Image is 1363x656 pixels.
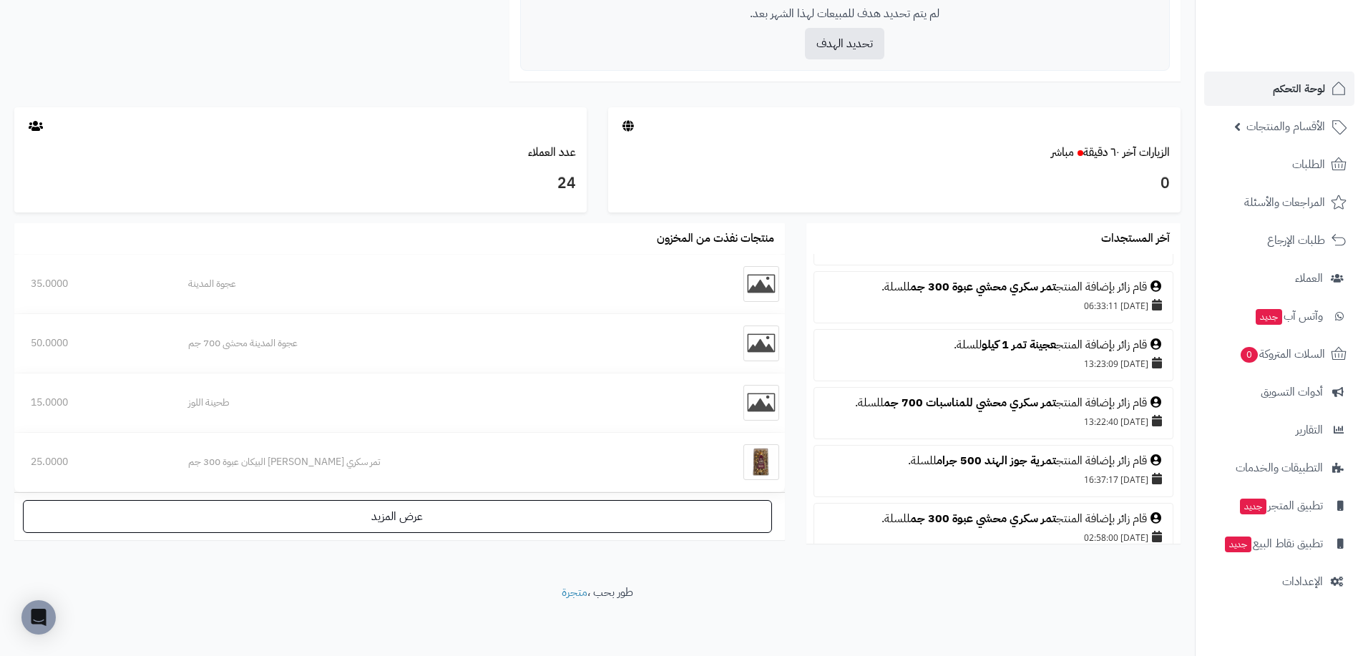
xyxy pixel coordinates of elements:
span: الأقسام والمنتجات [1246,117,1325,137]
span: أدوات التسويق [1261,382,1323,402]
a: لوحة التحكم [1204,72,1354,106]
span: التطبيقات والخدمات [1236,458,1323,478]
div: Open Intercom Messenger [21,600,56,635]
a: تطبيق نقاط البيعجديد [1204,527,1354,561]
div: طحينة اللوز [188,396,662,410]
h3: منتجات نفذت من المخزون [657,232,774,245]
div: قام زائر بإضافة المنتج للسلة. [821,337,1166,353]
a: تمر سكري محشي عبوة 300 جم [910,510,1056,527]
a: الإعدادات [1204,564,1354,599]
span: تطبيق المتجر [1239,496,1323,516]
a: طلبات الإرجاع [1204,223,1354,258]
h3: 0 [619,172,1170,196]
a: المراجعات والأسئلة [1204,185,1354,220]
span: وآتس آب [1254,306,1323,326]
div: عجوة المدينة [188,277,662,291]
a: العملاء [1204,261,1354,295]
div: 35.0000 [31,277,155,291]
span: تطبيق نقاط البيع [1223,534,1323,554]
a: السلات المتروكة0 [1204,337,1354,371]
img: logo-2.png [1266,30,1349,60]
a: الطلبات [1204,147,1354,182]
span: جديد [1225,537,1251,552]
span: طلبات الإرجاع [1267,230,1325,250]
h3: آخر المستجدات [1101,232,1170,245]
span: العملاء [1295,268,1323,288]
a: عدد العملاء [528,144,576,161]
div: 50.0000 [31,336,155,351]
a: تمر سكري محشي عبوة 300 جم [910,278,1056,295]
div: [DATE] 13:23:09 [821,353,1166,373]
span: الطلبات [1292,155,1325,175]
a: وآتس آبجديد [1204,299,1354,333]
a: تمرية جوز الهند 500 جرام [937,452,1056,469]
img: طحينة اللوز [743,385,779,421]
a: أدوات التسويق [1204,375,1354,409]
div: عجوة المدينة محشى 700 جم [188,336,662,351]
div: قام زائر بإضافة المنتج للسلة. [821,511,1166,527]
a: عرض المزيد [23,500,772,533]
div: تمر سكري [PERSON_NAME] البيكان عبوة 300 جم [188,455,662,469]
span: المراجعات والأسئلة [1244,192,1325,212]
a: متجرة [562,584,587,601]
small: مباشر [1051,144,1074,161]
img: عجوة المدينة [743,266,779,302]
div: [DATE] 13:22:40 [821,411,1166,431]
a: التطبيقات والخدمات [1204,451,1354,485]
h3: 24 [25,172,576,196]
div: قام زائر بإضافة المنتج للسلة. [821,453,1166,469]
img: تمر سكري محشي جوز البيكان عبوة 300 جم [743,444,779,480]
div: 25.0000 [31,455,155,469]
a: عجينة تمر 1 كيلو [982,336,1056,353]
a: تطبيق المتجرجديد [1204,489,1354,523]
p: لم يتم تحديد هدف للمبيعات لهذا الشهر بعد. [532,6,1158,22]
div: 15.0000 [31,396,155,410]
span: جديد [1240,499,1266,514]
div: [DATE] 06:33:11 [821,295,1166,315]
span: التقارير [1296,420,1323,440]
a: التقارير [1204,413,1354,447]
div: قام زائر بإضافة المنتج للسلة. [821,395,1166,411]
button: تحديد الهدف [805,28,884,59]
div: [DATE] 02:58:00 [821,527,1166,547]
span: الإعدادات [1282,572,1323,592]
span: السلات المتروكة [1239,344,1325,364]
span: جديد [1256,309,1282,325]
a: تمر سكري محشي للمناسبات 700 جم [884,394,1056,411]
img: عجوة المدينة محشى 700 جم [743,325,779,361]
span: لوحة التحكم [1273,79,1325,99]
a: الزيارات آخر ٦٠ دقيقةمباشر [1051,144,1170,161]
span: 0 [1241,347,1259,363]
div: قام زائر بإضافة المنتج للسلة. [821,279,1166,295]
div: [DATE] 16:37:17 [821,469,1166,489]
